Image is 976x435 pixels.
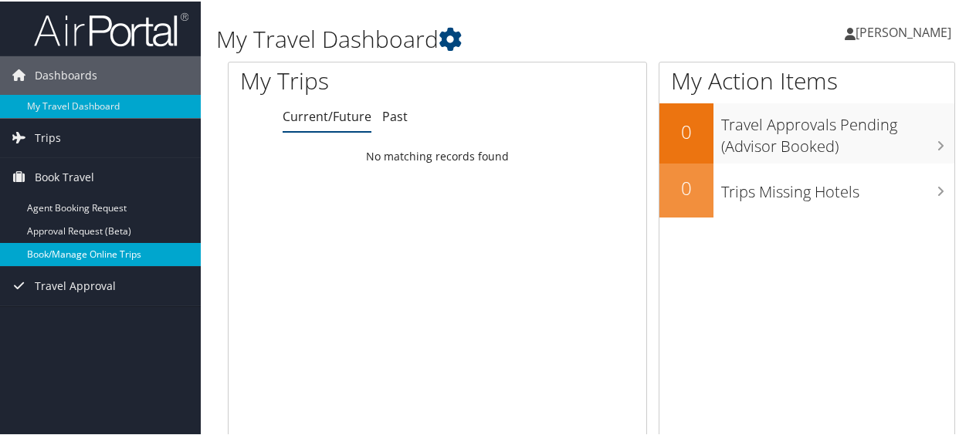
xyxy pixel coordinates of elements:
h2: 0 [659,174,713,200]
h1: My Trips [240,63,461,96]
h3: Travel Approvals Pending (Advisor Booked) [721,105,954,156]
a: [PERSON_NAME] [845,8,967,54]
a: Current/Future [283,106,371,123]
h1: My Action Items [659,63,954,96]
a: 0Trips Missing Hotels [659,162,954,216]
h1: My Travel Dashboard [216,22,717,54]
span: Trips [35,117,61,156]
span: Book Travel [35,157,94,195]
td: No matching records found [229,141,646,169]
h2: 0 [659,117,713,143]
a: 0Travel Approvals Pending (Advisor Booked) [659,102,954,161]
span: [PERSON_NAME] [856,22,951,39]
span: Dashboards [35,55,97,93]
a: Past [382,106,408,123]
h3: Trips Missing Hotels [721,172,954,201]
span: Travel Approval [35,265,116,304]
img: airportal-logo.png [34,10,188,46]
